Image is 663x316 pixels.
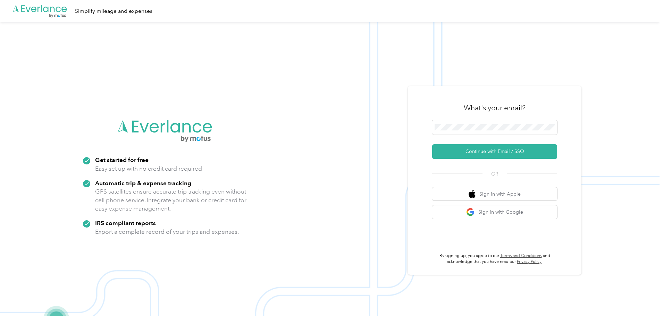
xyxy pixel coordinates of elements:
[95,219,156,227] strong: IRS compliant reports
[95,156,149,163] strong: Get started for free
[432,144,557,159] button: Continue with Email / SSO
[500,253,542,258] a: Terms and Conditions
[95,164,202,173] p: Easy set up with no credit card required
[466,208,475,216] img: google logo
[432,187,557,201] button: apple logoSign in with Apple
[432,205,557,219] button: google logoSign in with Google
[95,228,239,236] p: Export a complete record of your trips and expenses.
[75,7,152,16] div: Simplify mileage and expenses
[95,187,247,213] p: GPS satellites ensure accurate trip tracking even without cell phone service. Integrate your bank...
[95,179,191,187] strong: Automatic trip & expense tracking
[482,170,507,178] span: OR
[517,259,542,264] a: Privacy Policy
[464,103,526,113] h3: What's your email?
[432,253,557,265] p: By signing up, you agree to our and acknowledge that you have read our .
[469,190,476,198] img: apple logo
